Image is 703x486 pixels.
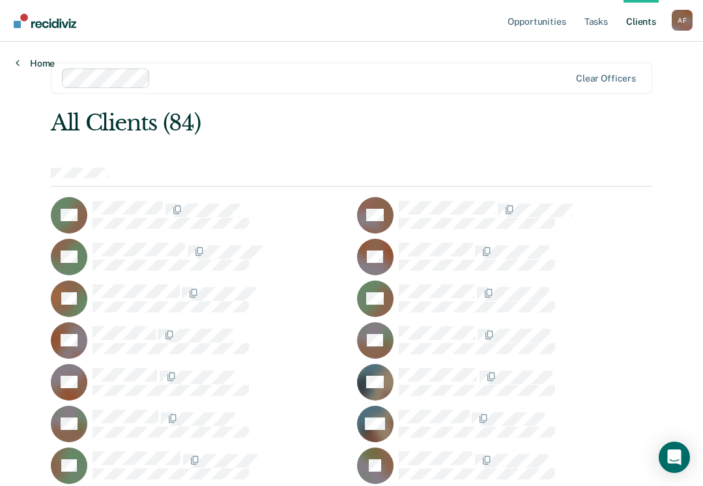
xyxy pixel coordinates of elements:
[672,10,693,31] button: Profile dropdown button
[51,110,532,136] div: All Clients (84)
[576,73,636,84] div: Clear officers
[16,57,55,69] a: Home
[659,442,690,473] div: Open Intercom Messenger
[14,14,76,28] img: Recidiviz
[672,10,693,31] div: A F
